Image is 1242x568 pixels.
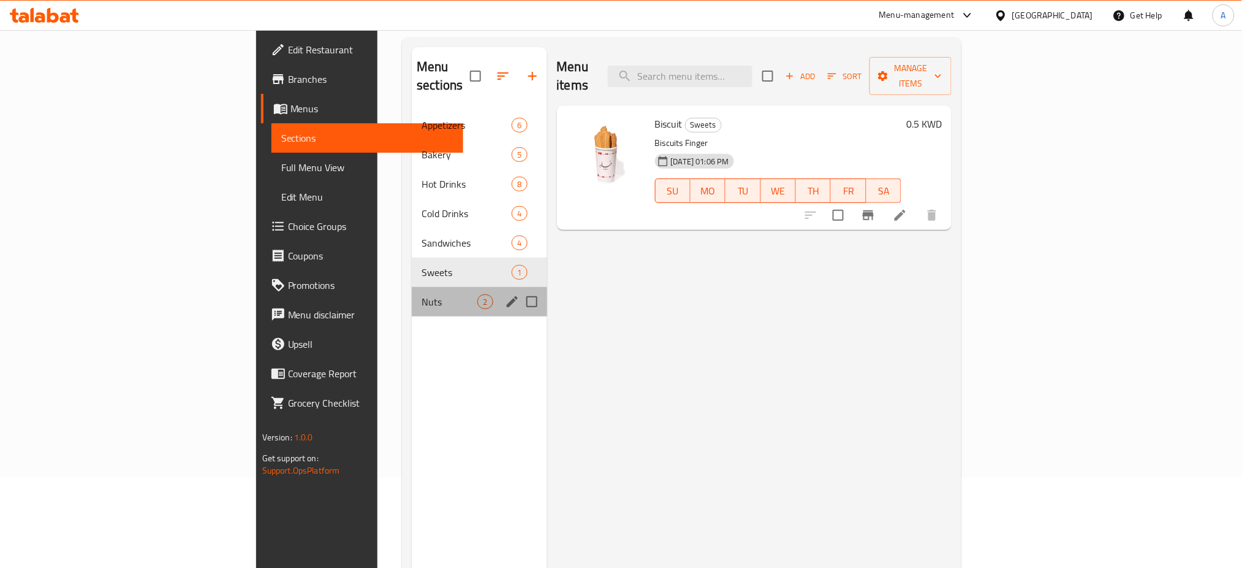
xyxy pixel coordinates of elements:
[686,118,721,132] span: Sweets
[261,329,464,359] a: Upsell
[512,265,527,280] div: items
[261,35,464,64] a: Edit Restaurant
[766,182,791,200] span: WE
[666,156,734,167] span: [DATE] 01:06 PM
[784,69,817,83] span: Add
[796,178,831,203] button: TH
[288,72,454,86] span: Branches
[412,287,547,317] div: Nuts2edit
[695,182,721,200] span: MO
[422,206,512,221] span: Cold Drinks
[518,61,547,91] button: Add section
[661,182,686,200] span: SU
[412,140,547,169] div: Bakery5
[512,237,526,249] span: 4
[261,271,464,300] a: Promotions
[685,118,722,132] div: Sweets
[871,182,896,200] span: SA
[412,228,547,258] div: Sandwiches4
[422,147,512,162] span: Bakery
[288,396,454,410] span: Grocery Checklist
[781,67,820,86] button: Add
[281,131,454,145] span: Sections
[412,199,547,228] div: Cold Drinks4
[261,388,464,418] a: Grocery Checklist
[512,118,527,132] div: items
[730,182,755,200] span: TU
[512,178,526,190] span: 8
[412,110,547,140] div: Appetizers6
[288,278,454,293] span: Promotions
[655,178,691,203] button: SU
[281,160,454,175] span: Full Menu View
[755,63,781,89] span: Select section
[422,265,512,280] span: Sweets
[261,241,464,271] a: Coupons
[294,429,313,445] span: 1.0.0
[512,177,527,191] div: items
[866,178,901,203] button: SA
[512,236,527,250] div: items
[917,201,947,230] button: delete
[288,307,454,322] span: Menu disclaimer
[512,208,526,220] span: 4
[422,294,477,309] span: Nuts
[477,294,493,309] div: items
[262,429,292,445] span: Version:
[801,182,826,200] span: TH
[422,236,512,250] span: Sandwiches
[261,64,464,94] a: Branches
[512,149,526,161] span: 5
[412,169,547,199] div: Hot Drinks8
[820,67,869,86] span: Sort items
[412,106,547,321] nav: Menu sections
[512,120,526,131] span: 6
[781,67,820,86] span: Add item
[422,177,512,191] span: Hot Drinks
[1221,9,1226,22] span: A
[879,61,942,91] span: Manage items
[825,202,851,228] span: Select to update
[503,293,521,311] button: edit
[288,248,454,263] span: Coupons
[869,57,952,95] button: Manage items
[262,450,319,466] span: Get support on:
[879,8,955,23] div: Menu-management
[261,94,464,123] a: Menus
[761,178,796,203] button: WE
[557,58,594,94] h2: Menu items
[271,153,464,182] a: Full Menu View
[512,267,526,278] span: 1
[261,359,464,388] a: Coverage Report
[725,178,760,203] button: TU
[567,115,645,194] img: Biscuit
[893,208,907,223] a: Edit menu item
[412,258,547,287] div: Sweets1
[836,182,861,200] span: FR
[281,190,454,204] span: Edit Menu
[288,42,454,57] span: Edit Restaurant
[288,337,454,351] span: Upsell
[261,300,464,329] a: Menu disclaimer
[288,366,454,381] span: Coverage Report
[478,296,492,308] span: 2
[422,118,512,132] span: Appetizers
[261,212,464,241] a: Choice Groups
[271,182,464,212] a: Edit Menu
[262,462,340,478] a: Support.OpsPlatform
[608,66,752,87] input: search
[271,123,464,153] a: Sections
[691,178,725,203] button: MO
[825,67,865,86] button: Sort
[906,115,942,132] h6: 0.5 KWD
[488,61,518,91] span: Sort sections
[463,63,488,89] span: Select all sections
[831,178,866,203] button: FR
[854,201,883,230] button: Branch-specific-item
